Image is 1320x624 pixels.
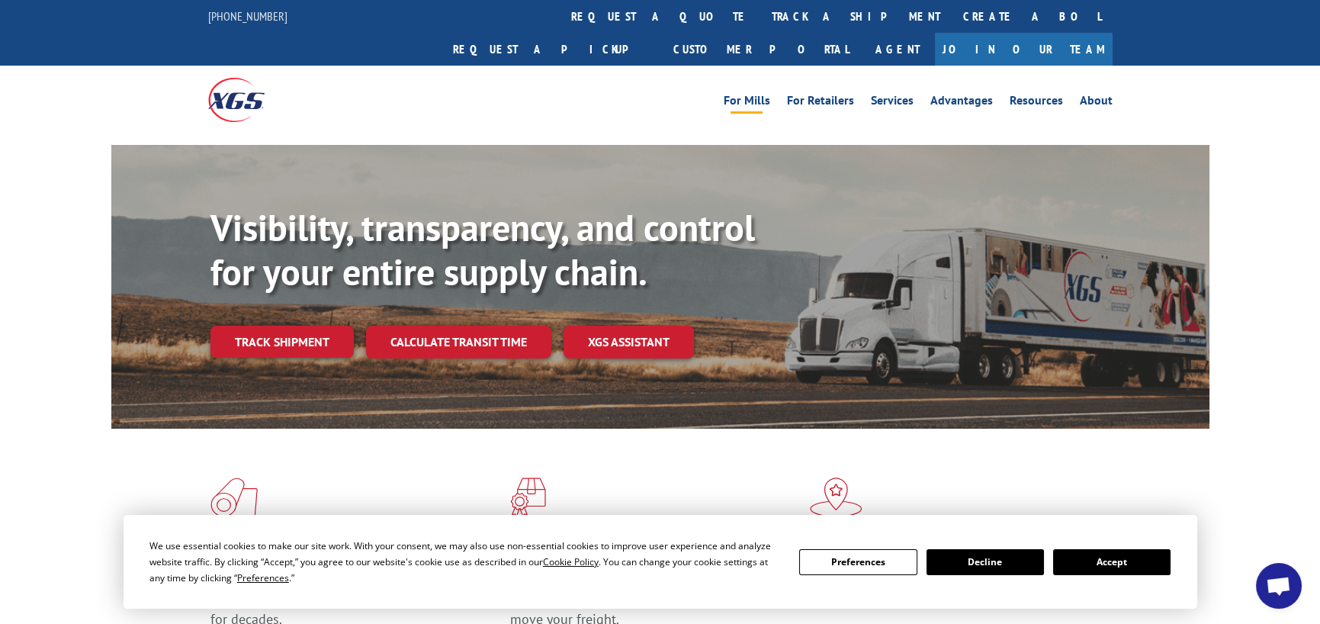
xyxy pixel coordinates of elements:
button: Accept [1053,549,1171,575]
a: Request a pickup [442,33,662,66]
img: xgs-icon-focused-on-flooring-red [510,478,546,517]
a: For Retailers [787,95,854,111]
a: Agent [860,33,935,66]
img: xgs-icon-flagship-distribution-model-red [810,478,862,517]
a: XGS ASSISTANT [564,326,694,359]
a: Resources [1010,95,1063,111]
a: Track shipment [210,326,354,358]
div: Open chat [1256,563,1302,609]
a: Calculate transit time [366,326,551,359]
img: xgs-icon-total-supply-chain-intelligence-red [210,478,258,517]
a: Services [871,95,914,111]
button: Preferences [799,549,917,575]
button: Decline [927,549,1044,575]
a: [PHONE_NUMBER] [208,8,287,24]
div: We use essential cookies to make our site work. With your consent, we may also use non-essential ... [149,538,781,586]
span: Cookie Policy [543,555,599,568]
b: Visibility, transparency, and control for your entire supply chain. [210,204,755,295]
a: Customer Portal [662,33,860,66]
a: Join Our Team [935,33,1113,66]
a: Advantages [930,95,993,111]
a: About [1080,95,1113,111]
a: For Mills [724,95,770,111]
div: Cookie Consent Prompt [124,515,1197,609]
span: Preferences [237,571,289,584]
